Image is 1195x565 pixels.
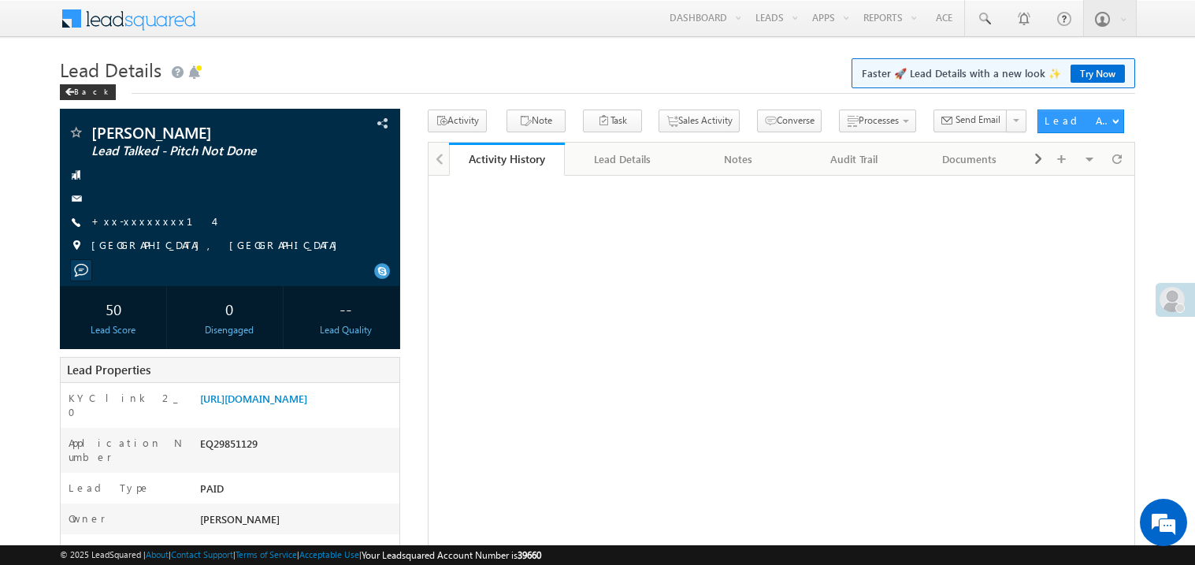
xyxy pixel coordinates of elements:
span: Processes [859,114,899,126]
a: Contact Support [171,549,233,559]
button: Lead Actions [1037,110,1124,133]
a: Audit Trail [796,143,912,176]
span: Lead Properties [67,362,150,377]
button: Send Email [933,110,1008,132]
div: Activity History [461,151,553,166]
button: Processes [839,110,916,132]
a: Lead Details [565,143,681,176]
span: Send Email [956,113,1000,127]
span: Your Leadsquared Account Number is [362,549,541,561]
span: [GEOGRAPHIC_DATA], [GEOGRAPHIC_DATA] [91,238,345,254]
a: Activity History [449,143,565,176]
button: Note [507,110,566,132]
div: PAID [196,481,399,503]
a: About [146,549,169,559]
label: Owner [69,511,106,526]
button: Converse [757,110,822,132]
div: Lead Details [577,150,666,169]
div: 0 [180,294,279,323]
a: Back [60,84,124,97]
span: [PERSON_NAME] [200,512,280,526]
div: Lead Quality [296,323,395,337]
div: EQ29851129 [196,436,399,458]
a: Notes [681,143,796,176]
div: -- [296,294,395,323]
span: 39660 [518,549,541,561]
a: Acceptable Use [299,549,359,559]
span: [PERSON_NAME] [91,125,302,140]
span: Lead Details [60,57,161,82]
div: Notes [693,150,782,169]
div: Lead Actions [1045,113,1111,128]
div: Audit Trail [809,150,898,169]
div: 50 [64,294,163,323]
button: Task [583,110,642,132]
button: Activity [428,110,487,132]
div: Back [60,84,116,100]
span: Lead Talked - Pitch Not Done [91,143,302,159]
span: © 2025 LeadSquared | | | | | [60,548,541,563]
label: KYC link 2_0 [69,391,184,419]
a: Documents [912,143,1028,176]
span: Faster 🚀 Lead Details with a new look ✨ [862,65,1125,81]
a: Try Now [1071,65,1125,83]
label: Lead Type [69,481,150,495]
a: [URL][DOMAIN_NAME] [200,392,307,405]
button: Sales Activity [659,110,740,132]
div: Lead Score [64,323,163,337]
a: +xx-xxxxxxxx14 [91,214,213,228]
label: Application Number [69,436,184,464]
a: Terms of Service [236,549,297,559]
div: Documents [925,150,1014,169]
div: Disengaged [180,323,279,337]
